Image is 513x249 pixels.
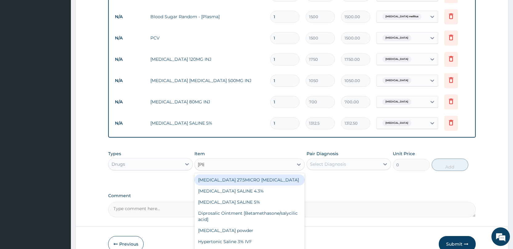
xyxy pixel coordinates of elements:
[194,208,305,225] div: Diprosalic Ointment [Betamethasone/salycilic acid]
[112,96,147,108] td: N/A
[112,75,147,86] td: N/A
[112,11,147,23] td: N/A
[108,193,476,198] label: Comment
[147,117,267,129] td: [MEDICAL_DATA] SALINE 5%
[112,161,125,167] div: Drugs
[112,32,147,44] td: N/A
[108,151,121,156] label: Types
[112,54,147,65] td: N/A
[194,174,305,185] div: [MEDICAL_DATA] 27.5MICRO [MEDICAL_DATA]
[147,53,267,65] td: [MEDICAL_DATA] 120MG INJ
[382,77,411,84] span: [MEDICAL_DATA]
[310,161,346,167] div: Select Diagnosis
[432,159,468,171] button: Add
[36,78,85,140] span: We're online!
[393,151,415,157] label: Unit Price
[382,120,411,126] span: [MEDICAL_DATA]
[382,56,411,62] span: [MEDICAL_DATA]
[382,35,411,41] span: [MEDICAL_DATA]
[382,99,411,105] span: [MEDICAL_DATA]
[112,118,147,129] td: N/A
[147,74,267,87] td: [MEDICAL_DATA] [MEDICAL_DATA] 500MG INJ
[147,10,267,23] td: Blood Sugar Random - [Plasma]
[307,151,338,157] label: Pair Diagnosis
[3,168,117,190] textarea: Type your message and hit 'Enter'
[194,151,205,157] label: Item
[194,197,305,208] div: [MEDICAL_DATA] SALINE 5%
[147,96,267,108] td: [MEDICAL_DATA] 80MG INJ
[11,31,25,46] img: d_794563401_company_1708531726252_794563401
[101,3,116,18] div: Minimize live chat window
[382,14,421,20] span: [MEDICAL_DATA] mellitus
[194,236,305,247] div: Hypertonic Saline 3% IVF
[147,32,267,44] td: PCV
[194,225,305,236] div: [MEDICAL_DATA] powder
[32,35,104,43] div: Chat with us now
[194,185,305,197] div: [MEDICAL_DATA] SALINE 4.3%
